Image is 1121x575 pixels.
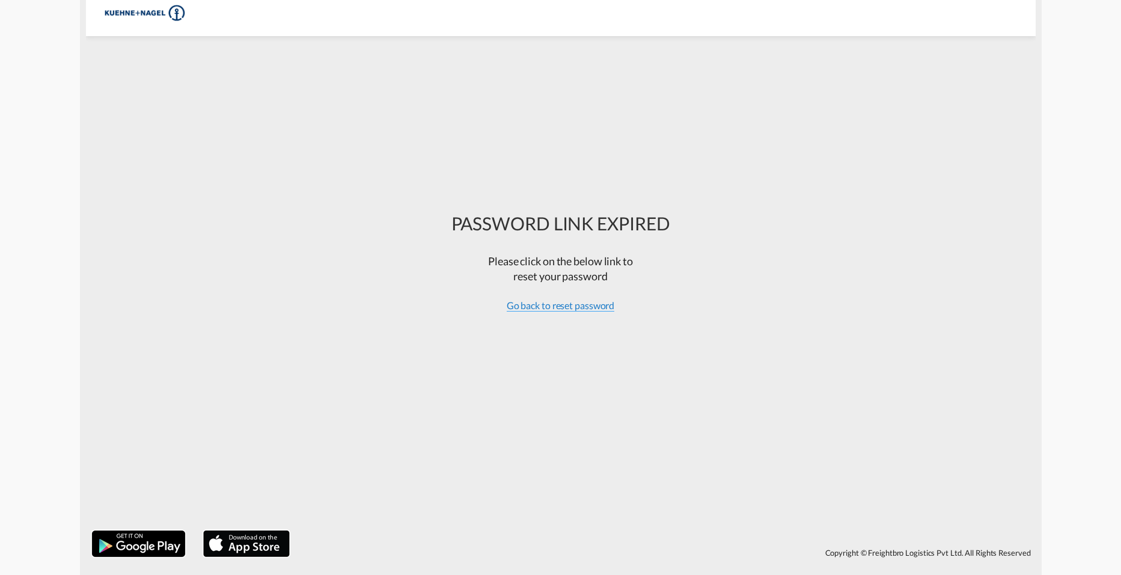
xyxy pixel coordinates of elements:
div: PASSWORD LINK EXPIRED [451,211,670,236]
img: google.png [91,529,186,558]
span: reset your password [513,269,607,283]
img: apple.png [202,529,291,558]
div: Copyright © Freightbro Logistics Pvt Ltd. All Rights Reserved [296,543,1036,563]
span: Go back to reset password [507,300,615,312]
span: Please click on the below link to [488,254,633,268]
